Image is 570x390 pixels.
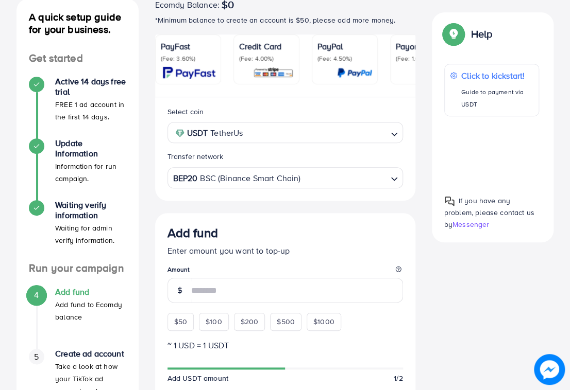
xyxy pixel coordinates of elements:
span: $100 [206,316,222,327]
h4: Add fund [55,287,126,297]
h4: Run your campaign [16,262,139,275]
img: image [534,354,565,385]
span: 5 [34,351,39,363]
span: TetherUs [210,126,243,140]
p: Click to kickstart! [461,69,533,82]
strong: USDT [187,126,208,140]
p: Information for run campaign. [55,160,126,185]
p: FREE 1 ad account in the first 14 days. [55,98,126,123]
li: Add fund [16,287,139,349]
p: (Fee: 3.60%) [161,55,215,63]
span: If you have any problem, please contact us by [444,196,534,229]
span: $50 [174,316,187,327]
span: 1/2 [394,373,403,383]
p: (Fee: 1.00%) [396,55,450,63]
label: Transfer network [167,151,224,162]
p: *Minimum balance to create an account is $50, please add more money. [155,14,415,26]
p: Payoneer [396,40,450,52]
h4: Waiting verify information [55,200,126,220]
span: $200 [241,316,259,327]
li: Update Information [16,138,139,200]
img: coin [175,129,185,138]
span: $500 [277,316,295,327]
img: Popup guide [444,25,463,43]
h4: Create ad account [55,349,126,359]
span: Add USDT amount [167,373,228,383]
p: Help [471,28,493,40]
legend: Amount [167,265,403,278]
p: Enter amount you want to top-up [167,244,403,257]
li: Active 14 days free trial [16,77,139,138]
p: Credit Card [239,40,294,52]
span: $1000 [313,316,334,327]
p: (Fee: 4.50%) [317,55,372,63]
p: Guide to payment via USDT [461,86,533,111]
img: card [163,67,215,79]
p: ~ 1 USD = 1 USDT [167,339,403,351]
span: 4 [34,289,39,301]
h4: Get started [16,52,139,65]
img: Popup guide [444,196,455,206]
div: Search for option [167,122,403,143]
li: Waiting verify information [16,200,139,262]
p: Waiting for admin verify information. [55,222,126,246]
p: PayPal [317,40,372,52]
span: BSC (Binance Smart Chain) [200,171,300,186]
label: Select coin [167,107,204,117]
input: Search for option [301,170,386,186]
strong: BEP20 [173,171,198,186]
p: PayFast [161,40,215,52]
h4: A quick setup guide for your business. [16,11,139,36]
h3: Add fund [167,225,218,240]
p: Add fund to Ecomdy balance [55,298,126,323]
span: Messenger [452,219,489,229]
h4: Update Information [55,138,126,158]
div: Search for option [167,167,403,188]
p: (Fee: 4.00%) [239,55,294,63]
h4: Active 14 days free trial [55,77,126,96]
img: card [337,67,372,79]
img: card [253,67,294,79]
input: Search for option [246,125,386,141]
